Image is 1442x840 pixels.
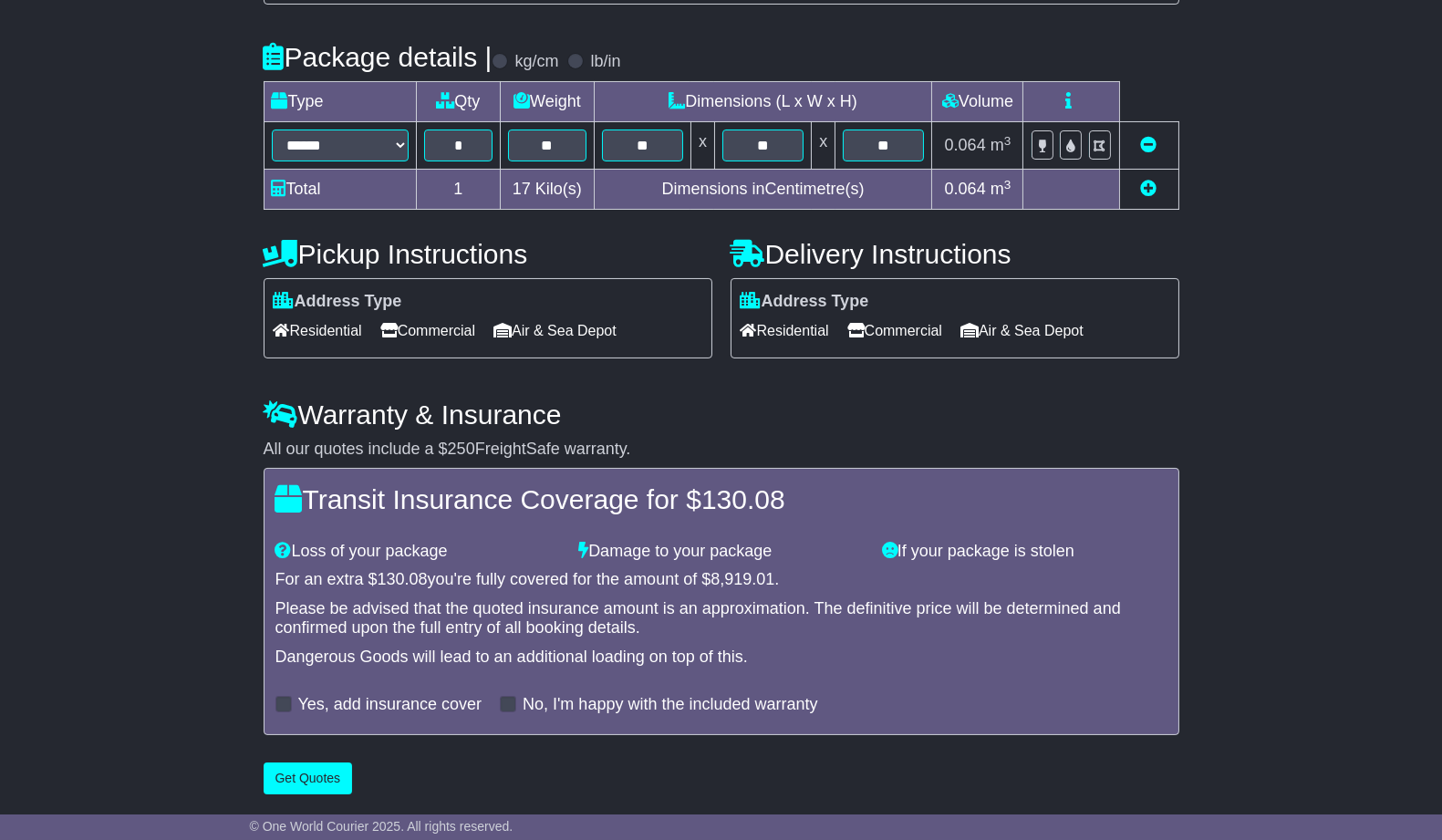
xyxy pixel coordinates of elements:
[513,180,531,198] span: 17
[416,170,501,210] td: 1
[380,316,475,345] span: Commercial
[264,440,1179,460] div: All our quotes include a $ FreightSafe warranty.
[416,82,501,122] td: Qty
[264,42,493,72] h4: Package details |
[264,762,353,794] button: Get Quotes
[590,52,620,72] label: lb/in
[275,570,1167,590] div: For an extra $ you're fully covered for the amount of $ .
[731,239,1179,269] h4: Delivery Instructions
[501,170,595,210] td: Kilo(s)
[298,695,482,715] label: Yes, add insurance cover
[264,399,1179,430] h4: Warranty & Insurance
[701,484,785,514] span: 130.08
[448,440,475,458] span: 250
[264,170,416,210] td: Total
[274,316,362,345] span: Residential
[514,52,558,72] label: kg/cm
[275,599,1167,638] div: Please be advised that the quoted insurance amount is an approximation. The definitive price will...
[932,82,1023,122] td: Volume
[1141,180,1157,198] a: Add new item
[847,316,942,345] span: Commercial
[493,316,617,345] span: Air & Sea Depot
[501,82,595,122] td: Weight
[594,82,932,122] td: Dimensions (L x W x H)
[275,648,1167,668] div: Dangerous Goods will lead to an additional loading on top of this.
[741,316,829,345] span: Residential
[960,316,1084,345] span: Air & Sea Depot
[1004,134,1011,148] sup: 3
[523,695,818,715] label: No, I'm happy with the included warranty
[690,122,714,170] td: x
[266,542,570,562] div: Loss of your package
[945,180,986,198] span: 0.064
[569,542,873,562] div: Damage to your package
[711,570,774,588] span: 8,919.01
[274,292,402,312] label: Address Type
[741,292,869,312] label: Address Type
[275,484,1167,514] h4: Transit Insurance Coverage for $
[264,239,712,269] h4: Pickup Instructions
[250,819,514,834] span: © One World Courier 2025. All rights reserved.
[264,82,416,122] td: Type
[378,570,428,588] span: 130.08
[873,542,1177,562] div: If your package is stolen
[1004,178,1011,192] sup: 3
[1141,136,1157,154] a: Remove this item
[812,122,835,170] td: x
[594,170,932,210] td: Dimensions in Centimetre(s)
[945,136,986,154] span: 0.064
[991,136,1011,154] span: m
[991,180,1011,198] span: m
